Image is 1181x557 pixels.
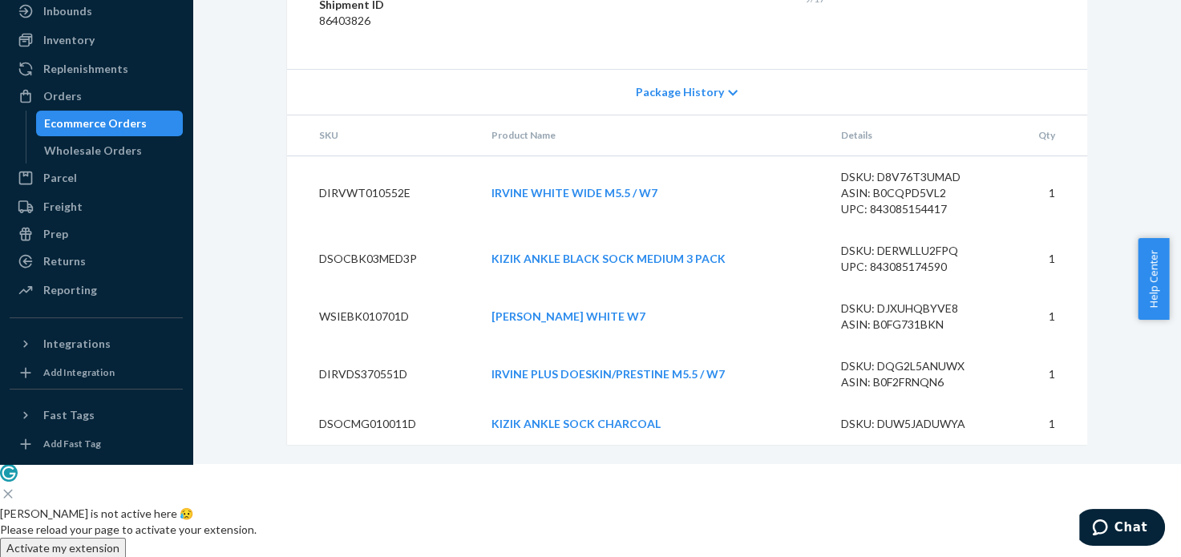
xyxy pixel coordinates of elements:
div: Returns [43,253,86,269]
div: DSKU: DUW5JADUWYA [840,416,991,432]
td: DIRVDS370551D [287,345,479,403]
td: WSIEBK010701D [287,288,479,345]
dd: 86403826 [319,13,511,29]
td: DSOCBK03MED3P [287,230,479,288]
div: Fast Tags [43,407,95,423]
th: Product Name [479,115,828,155]
td: 1 [1004,403,1087,445]
a: Returns [10,248,183,274]
a: Inventory [10,27,183,53]
td: 1 [1004,230,1087,288]
div: Reporting [43,282,97,298]
div: ASIN: B0FG731BKN [840,317,991,333]
div: Inbounds [43,3,92,19]
td: 1 [1004,345,1087,403]
div: Wholesale Orders [44,143,142,159]
th: Details [827,115,1004,155]
a: Add Integration [10,363,183,382]
th: Qty [1004,115,1087,155]
iframe: Opens a widget where you can chat to one of our agents [1079,509,1165,549]
a: KIZIK ANKLE SOCK CHARCOAL [491,417,661,430]
td: DSOCMG010011D [287,403,479,445]
a: Reporting [10,277,183,303]
a: Add Fast Tag [10,434,183,454]
a: Prep [10,221,183,247]
a: Settings [10,460,183,486]
div: DSKU: DERWLLU2FPQ [840,243,991,259]
div: UPC: 843085154417 [840,201,991,217]
a: KIZIK ANKLE BLACK SOCK MEDIUM 3 PACK [491,252,726,265]
td: DIRVWT010552E [287,155,479,230]
button: Help Center [1138,238,1169,320]
a: IRVINE WHITE WIDE M5.5 / W7 [491,186,657,200]
span: Package History [636,84,724,100]
div: Prep [43,226,68,242]
div: ASIN: B0CQPD5VL2 [840,185,991,201]
div: Replenishments [43,61,128,77]
a: IRVINE PLUS DOESKIN/PRESTINE M5.5 / W7 [491,367,725,381]
div: Parcel [43,170,77,186]
div: DSKU: DJXUHQBYVE8 [840,301,991,317]
div: Ecommerce Orders [44,115,147,131]
div: DSKU: DQG2L5ANUWX [840,358,991,374]
a: Freight [10,194,183,220]
div: Orders [43,88,82,104]
button: Integrations [10,331,183,357]
div: UPC: 843085174590 [840,259,991,275]
div: Inventory [43,32,95,48]
div: Add Fast Tag [43,437,101,450]
td: 1 [1004,288,1087,345]
th: SKU [287,115,479,155]
div: ASIN: B0F2FRNQN6 [840,374,991,390]
a: [PERSON_NAME] WHITE W7 [491,309,645,323]
a: Ecommerce Orders [36,111,184,136]
div: Integrations [43,336,111,352]
a: Replenishments [10,56,183,82]
button: Fast Tags [10,402,183,428]
a: Orders [10,83,183,109]
a: Wholesale Orders [36,138,184,163]
div: DSKU: D8V76T3UMAD [840,169,991,185]
div: Add Integration [43,365,115,379]
a: Parcel [10,165,183,191]
td: 1 [1004,155,1087,230]
div: Freight [43,199,83,215]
